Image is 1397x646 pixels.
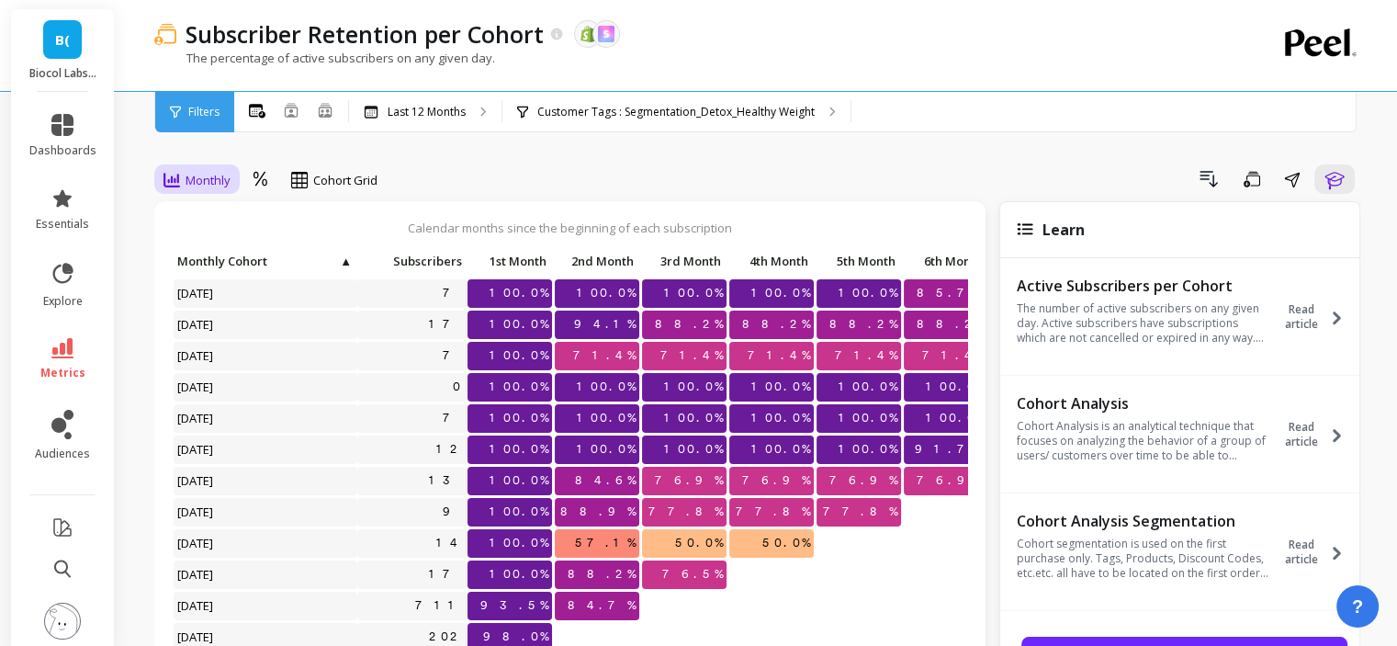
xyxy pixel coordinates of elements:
span: 100.0% [835,373,901,401]
span: 100.0% [486,373,552,401]
span: 100.0% [660,404,727,432]
span: 71.4% [918,342,988,369]
p: 5th Month [817,248,901,274]
p: Cohort Analysis Segmentation [1017,512,1269,530]
span: 88.2% [738,311,814,338]
span: Subscribers [361,254,462,268]
span: 100.0% [748,404,814,432]
p: Customer Tags : Segmentation_Detox_Healthy Weight [537,105,815,119]
span: 100.0% [835,404,901,432]
span: 100.0% [748,436,814,463]
span: [DATE] [174,592,219,619]
p: The number of active subscribers on any given day. Active subscribers have subscriptions which ar... [1017,301,1269,346]
span: Read article [1274,538,1328,567]
span: ▲ [338,254,352,268]
span: 100.0% [660,436,727,463]
span: dashboards [29,143,96,158]
p: Biocol Labs (US) [29,66,96,81]
span: explore [43,294,83,309]
span: 100.0% [660,373,727,401]
span: essentials [36,217,89,232]
a: 7 [439,404,468,432]
a: 7 [439,342,468,369]
span: 84.6% [571,467,639,494]
span: 77.8% [732,498,814,526]
span: 100.0% [486,279,552,307]
span: Read article [1274,302,1328,332]
button: Read article [1274,392,1355,477]
span: audiences [35,447,90,461]
span: 100.0% [573,404,639,432]
span: 100.0% [922,373,988,401]
span: 88.2% [913,311,988,338]
p: Active Subscribers per Cohort [1017,277,1269,295]
span: [DATE] [174,436,219,463]
span: 88.2% [826,311,901,338]
a: 17 [425,561,468,588]
a: 12 [433,436,468,463]
button: Read article [1274,510,1355,595]
span: 76.5% [659,561,727,588]
span: Monthly [186,172,231,189]
p: Last 12 Months [388,105,466,119]
div: Toggle SortBy [728,248,816,277]
span: 71.4% [569,342,639,369]
span: B( [55,29,70,51]
span: 100.0% [835,279,901,307]
div: Toggle SortBy [816,248,903,277]
span: Learn [1042,220,1085,240]
a: 17 [425,311,468,338]
span: [DATE] [174,561,219,588]
span: 88.2% [651,311,727,338]
p: 6th Month [904,248,988,274]
span: [DATE] [174,311,219,338]
span: 88.9% [557,498,639,526]
span: [DATE] [174,373,219,401]
a: 13 [425,467,468,494]
span: 100.0% [835,436,901,463]
p: Subscribers [357,248,468,274]
span: 76.9% [913,467,988,494]
span: 100.0% [486,436,552,463]
span: 71.4% [744,342,814,369]
a: 14 [433,529,468,557]
span: 100.0% [660,279,727,307]
span: Filters [188,105,220,119]
span: 100.0% [922,404,988,432]
p: Cohort Analysis is an analytical technique that focuses on analyzing the behavior of a group of u... [1017,419,1269,463]
span: 91.7% [911,436,988,463]
span: 1st Month [471,254,546,268]
span: 2nd Month [558,254,634,268]
span: [DATE] [174,529,219,557]
span: 85.7% [913,279,988,307]
button: Read article [1274,275,1355,359]
span: 100.0% [486,311,552,338]
span: 4th Month [733,254,808,268]
div: Toggle SortBy [554,248,641,277]
span: [DATE] [174,467,219,494]
span: 71.4% [831,342,901,369]
p: Subscriber Retention per Cohort [186,18,544,50]
div: Toggle SortBy [641,248,728,277]
span: Read article [1274,420,1328,449]
span: 100.0% [573,436,639,463]
a: 711 [411,592,468,619]
span: 94.1% [570,311,639,338]
p: 3rd Month [642,248,727,274]
p: 1st Month [468,248,552,274]
p: Calendar months since the beginning of each subscription [173,220,967,236]
span: Monthly Cohort [177,254,338,268]
img: api.shopify.svg [580,26,596,42]
span: 57.1% [571,529,639,557]
img: api.skio.svg [598,26,614,42]
a: 9 [439,498,468,526]
img: profile picture [44,603,81,640]
p: The percentage of active subscribers on any given day. [154,50,495,66]
p: Cohort segmentation is used on the first purchase only. Tags, Products, Discount Codes, etc.etc. ... [1017,537,1269,581]
span: 100.0% [748,373,814,401]
div: Toggle SortBy [173,248,260,277]
span: 6th Month [907,254,983,268]
p: 4th Month [729,248,814,274]
span: 100.0% [486,404,552,432]
a: 0 [449,373,468,401]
